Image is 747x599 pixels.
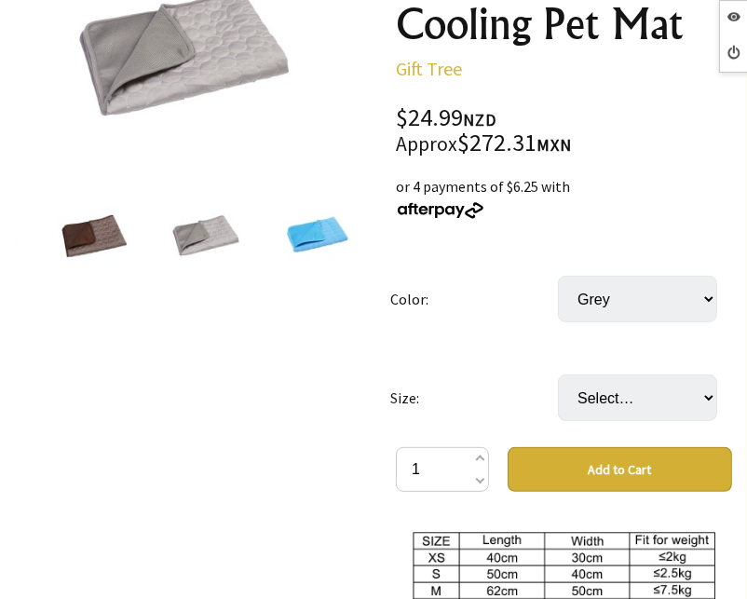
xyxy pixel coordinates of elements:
td: Color: [390,250,559,348]
span: NZD [463,109,496,130]
img: The Ultimate Cooling Pet Mat [282,206,353,277]
img: The Ultimate Cooling Pet Mat [170,206,241,277]
img: Afterpay [396,202,485,219]
a: Gift Tree [396,57,462,80]
small: Approx [396,131,457,157]
img: The Ultimate Cooling Pet Mat [59,206,129,277]
button: Add to Cart [508,447,732,492]
td: Size: [390,348,559,447]
div: $24.99 $272.31 [396,106,732,157]
div: or 4 payments of $6.25 with [396,175,732,220]
span: MXN [536,134,572,156]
